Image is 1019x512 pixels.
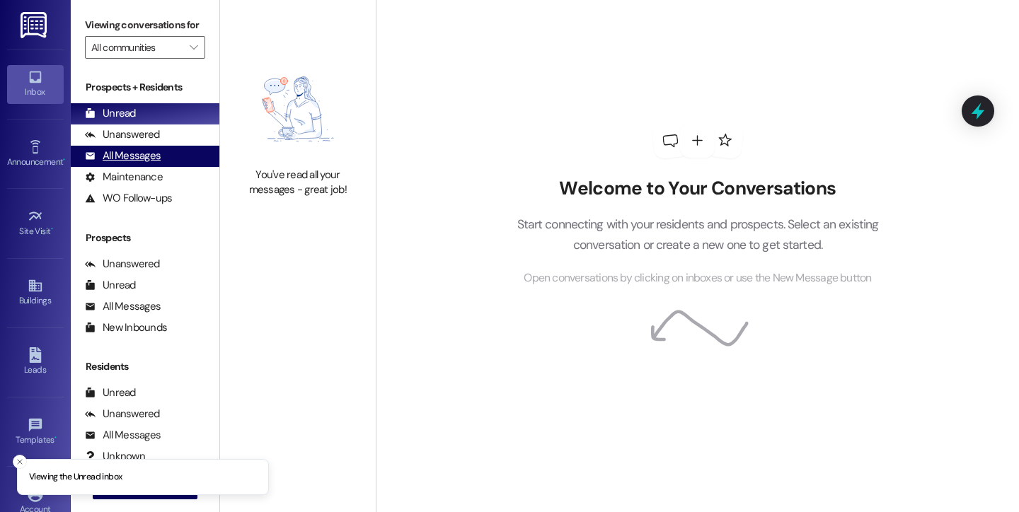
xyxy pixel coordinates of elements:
[85,170,163,185] div: Maintenance
[91,36,183,59] input: All communities
[524,269,871,287] span: Open conversations by clicking on inboxes or use the New Message button
[29,471,122,484] p: Viewing the Unread inbox
[51,224,53,234] span: •
[85,191,172,206] div: WO Follow-ups
[495,178,900,200] h2: Welcome to Your Conversations
[85,385,136,400] div: Unread
[85,428,161,443] div: All Messages
[85,14,205,36] label: Viewing conversations for
[21,12,50,38] img: ResiDesk Logo
[85,257,160,272] div: Unanswered
[7,65,64,103] a: Inbox
[495,214,900,255] p: Start connecting with your residents and prospects. Select an existing conversation or create a n...
[85,149,161,163] div: All Messages
[7,274,64,312] a: Buildings
[190,42,197,53] i: 
[13,455,27,469] button: Close toast
[236,168,360,198] div: You've read all your messages - great job!
[236,58,360,161] img: empty-state
[71,231,219,245] div: Prospects
[63,155,65,165] span: •
[85,407,160,421] div: Unanswered
[85,320,167,335] div: New Inbounds
[7,413,64,451] a: Templates •
[85,106,136,121] div: Unread
[85,299,161,314] div: All Messages
[7,204,64,243] a: Site Visit •
[71,80,219,95] div: Prospects + Residents
[7,343,64,381] a: Leads
[85,127,160,142] div: Unanswered
[54,433,57,443] span: •
[85,278,136,293] div: Unread
[71,359,219,374] div: Residents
